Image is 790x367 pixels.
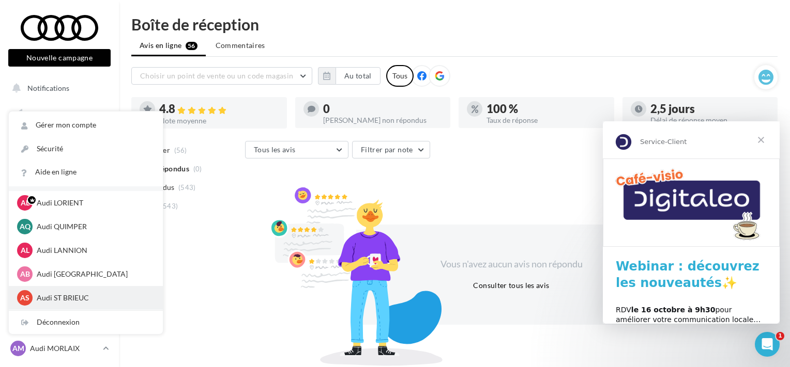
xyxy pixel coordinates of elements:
[386,65,414,87] div: Tous
[140,71,293,80] span: Choisir un point de vente ou un code magasin
[37,269,150,279] p: Audi [GEOGRAPHIC_DATA]
[13,184,164,214] div: RDV pour améliorer votre communication locale… et attirer plus de clients !
[318,67,381,85] button: Au total
[30,343,99,354] p: Audi MORLAIX
[216,40,265,51] span: Commentaires
[776,332,784,340] span: 1
[37,198,150,208] p: Audi LORIENT
[6,77,109,99] button: Notifications
[27,109,63,118] span: Opérations
[37,221,150,232] p: Audi QUIMPER
[6,181,113,203] a: Campagnes
[12,343,24,354] span: AM
[336,67,381,85] button: Au total
[174,146,187,154] span: (56)
[6,206,113,228] a: Médiathèque
[6,103,113,125] a: Opérations
[469,279,553,292] button: Consulter tous les avis
[9,114,163,137] a: Gérer mon compte
[8,339,111,358] a: AM Audi MORLAIX
[352,141,430,158] button: Filtrer par note
[6,232,113,263] a: PLV et print personnalisable
[487,103,606,115] div: 100 %
[159,103,279,115] div: 4.8
[9,311,163,334] div: Déconnexion
[27,84,69,92] span: Notifications
[28,184,113,193] b: le 16 octobre à 9h30
[323,117,443,124] div: [PERSON_NAME] non répondus
[131,17,778,32] div: Boîte de réception
[755,332,780,357] iframe: Intercom live chat
[650,103,770,115] div: 2,5 jours
[245,141,348,158] button: Tous les avis
[6,129,113,151] a: Boîte de réception56
[254,145,296,154] span: Tous les avis
[323,103,443,115] div: 0
[20,221,31,232] span: AQ
[422,258,600,271] div: Vous n'avez aucun avis non répondu
[159,117,279,124] div: Note moyenne
[20,293,29,303] span: AS
[178,183,196,192] span: (543)
[161,202,178,210] span: (543)
[9,137,163,161] a: Sécurité
[487,117,606,124] div: Taux de réponse
[603,121,780,324] iframe: Intercom live chat message
[37,293,150,303] p: Audi ST BRIEUC
[8,49,111,67] button: Nouvelle campagne
[37,245,150,256] p: Audi LANNION
[6,155,113,177] a: Visibilité en ligne
[21,245,29,256] span: AL
[131,67,312,85] button: Choisir un point de vente ou un code magasin
[650,117,770,124] div: Délai de réponse moyen
[20,269,30,279] span: AB
[21,198,29,208] span: AL
[9,161,163,184] a: Aide en ligne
